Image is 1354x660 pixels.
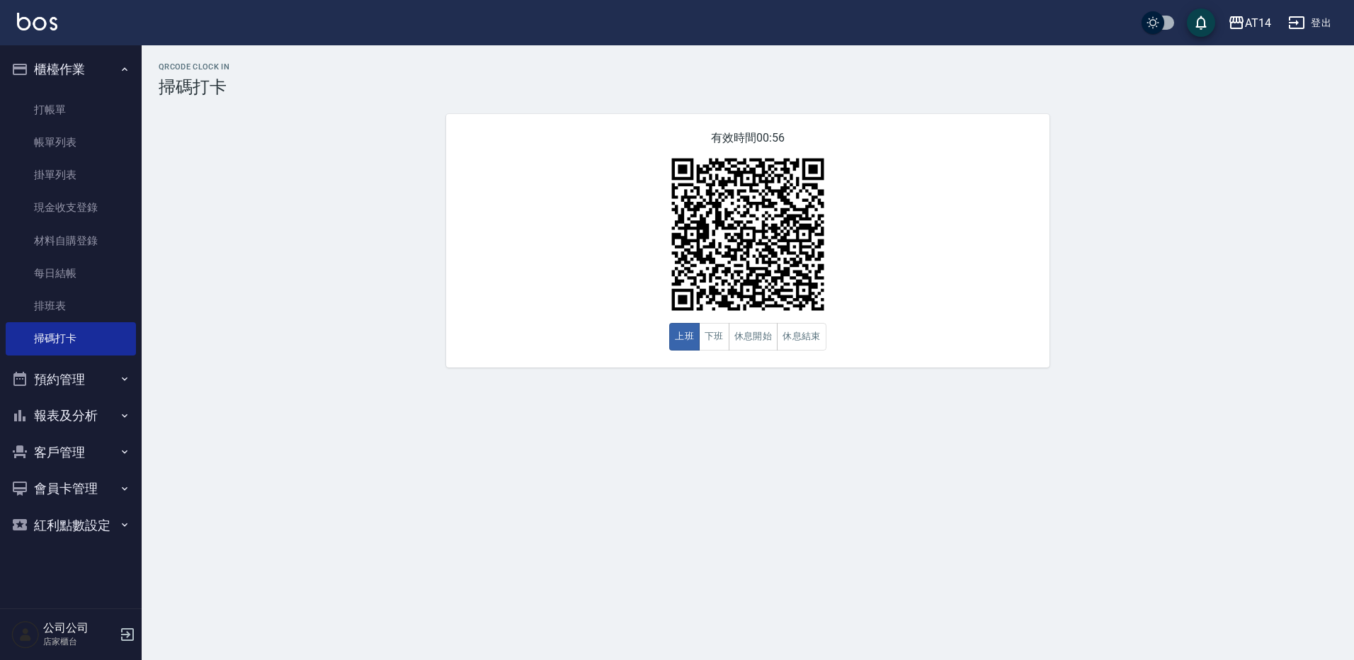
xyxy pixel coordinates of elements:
[446,114,1049,368] div: 有效時間 00:56
[1187,8,1215,37] button: save
[6,126,136,159] a: 帳單列表
[159,62,1337,72] h2: QRcode Clock In
[11,620,40,649] img: Person
[6,93,136,126] a: 打帳單
[43,635,115,648] p: 店家櫃台
[43,621,115,635] h5: 公司公司
[6,507,136,544] button: 紅利點數設定
[6,361,136,398] button: 預約管理
[6,397,136,434] button: 報表及分析
[777,323,826,351] button: 休息結束
[1245,14,1271,32] div: AT14
[6,51,136,88] button: 櫃檯作業
[699,323,729,351] button: 下班
[729,323,778,351] button: 休息開始
[6,434,136,471] button: 客戶管理
[6,322,136,355] a: 掃碼打卡
[1282,10,1337,36] button: 登出
[6,191,136,224] a: 現金收支登錄
[6,470,136,507] button: 會員卡管理
[6,290,136,322] a: 排班表
[669,323,700,351] button: 上班
[6,257,136,290] a: 每日結帳
[159,77,1337,97] h3: 掃碼打卡
[6,159,136,191] a: 掛單列表
[6,224,136,257] a: 材料自購登錄
[17,13,57,30] img: Logo
[1222,8,1277,38] button: AT14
